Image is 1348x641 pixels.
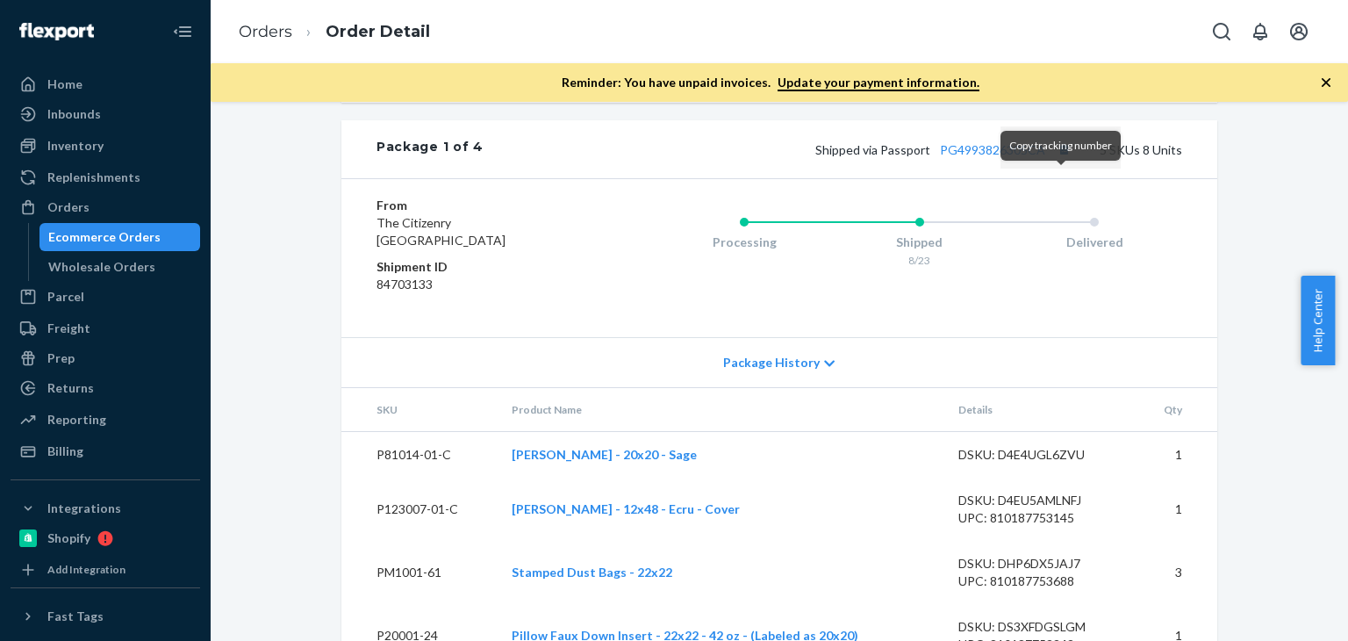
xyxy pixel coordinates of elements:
div: Add Integration [47,562,125,577]
a: Wholesale Orders [39,253,201,281]
td: PM1001-61 [341,541,498,604]
a: Returns [11,374,200,402]
div: Reporting [47,411,106,429]
p: Reminder: You have unpaid invoices. [562,74,979,91]
td: 1 [1136,432,1217,479]
dt: Shipment ID [376,258,586,276]
div: Billing [47,443,83,460]
span: Package History [723,354,820,371]
div: Inventory [47,137,104,155]
button: Open Search Box [1204,14,1239,49]
a: Billing [11,437,200,465]
div: Wholesale Orders [48,258,155,276]
a: Update your payment information. [778,75,979,91]
td: P81014-01-C [341,432,498,479]
td: 3 [1136,541,1217,604]
button: Open account menu [1281,14,1316,49]
a: Freight [11,314,200,342]
div: Orders [47,198,90,216]
button: Fast Tags [11,602,200,630]
span: Copy tracking number [1009,139,1112,152]
img: Flexport logo [19,23,94,40]
button: Open notifications [1243,14,1278,49]
div: DSKU: D4E4UGL6ZVU [958,446,1123,464]
div: Shopify [47,529,90,547]
div: Integrations [47,500,121,517]
ol: breadcrumbs [225,6,444,58]
div: Returns [47,379,94,397]
div: Processing [656,234,832,251]
a: Inventory [11,132,200,160]
a: Parcel [11,283,200,311]
a: [PERSON_NAME] - 20x20 - Sage [512,447,697,462]
a: [PERSON_NAME] - 12x48 - Ecru - Cover [512,501,740,516]
div: Shipped [832,234,1007,251]
div: 8/23 [832,253,1007,268]
div: UPC: 810187753688 [958,573,1123,590]
div: 5 SKUs 8 Units [484,138,1182,161]
a: Prep [11,344,200,372]
a: Stamped Dust Bags - 22x22 [512,565,672,580]
th: Product Name [498,388,944,432]
a: Ecommerce Orders [39,223,201,251]
dd: 84703133 [376,276,586,293]
span: Shipped via Passport [815,142,1075,157]
div: Freight [47,320,90,337]
div: Package 1 of 4 [376,138,484,161]
a: Orders [239,22,292,41]
div: Delivered [1007,234,1182,251]
button: Help Center [1301,276,1335,365]
td: P123007-01-C [341,478,498,541]
td: 1 [1136,478,1217,541]
a: PG4993826305CA [940,142,1045,157]
a: Orders [11,193,200,221]
a: Inbounds [11,100,200,128]
div: DSKU: D4EU5AMLNFJ [958,492,1123,509]
button: Integrations [11,494,200,522]
a: Home [11,70,200,98]
span: The Citizenry [GEOGRAPHIC_DATA] [376,215,505,248]
div: Replenishments [47,169,140,186]
a: Shopify [11,524,200,552]
div: Ecommerce Orders [48,228,161,246]
button: Close Navigation [165,14,200,49]
dt: From [376,197,586,214]
a: Add Integration [11,559,200,580]
a: Replenishments [11,163,200,191]
a: Reporting [11,406,200,434]
div: UPC: 810187753145 [958,509,1123,527]
th: Details [944,388,1137,432]
div: Home [47,76,82,93]
div: Parcel [47,288,84,306]
th: Qty [1136,388,1217,432]
div: DSKU: DHP6DX5JAJ7 [958,555,1123,573]
th: SKU [341,388,498,432]
a: Order Detail [326,22,430,41]
div: Fast Tags [47,608,104,625]
div: Prep [47,349,75,367]
div: DSKU: DS3XFDGSLGM [958,618,1123,636]
div: Inbounds [47,105,101,123]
